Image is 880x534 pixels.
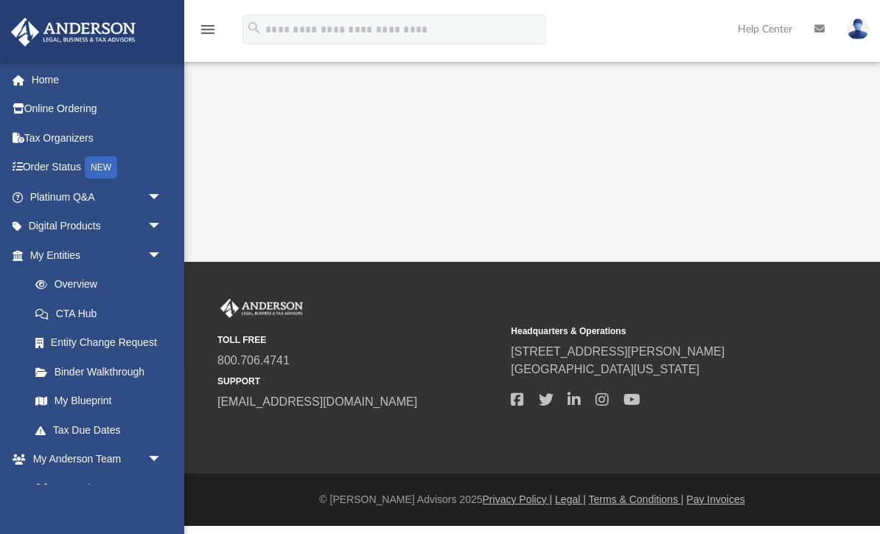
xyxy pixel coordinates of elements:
[217,395,417,408] a: [EMAIL_ADDRESS][DOMAIN_NAME]
[21,328,184,358] a: Entity Change Request
[21,270,184,299] a: Overview
[217,375,500,388] small: SUPPORT
[10,123,184,153] a: Tax Organizers
[147,445,177,475] span: arrow_drop_down
[10,65,184,94] a: Home
[10,153,184,183] a: Order StatusNEW
[511,363,699,375] a: [GEOGRAPHIC_DATA][US_STATE]
[85,156,117,178] div: NEW
[147,212,177,242] span: arrow_drop_down
[21,357,184,386] a: Binder Walkthrough
[199,21,217,38] i: menu
[10,212,184,241] a: Digital Productsarrow_drop_down
[10,445,177,474] a: My Anderson Teamarrow_drop_down
[217,354,290,367] a: 800.706.4741
[10,94,184,124] a: Online Ordering
[217,299,306,318] img: Anderson Advisors Platinum Portal
[589,493,684,505] a: Terms & Conditions |
[246,20,262,36] i: search
[199,28,217,38] a: menu
[184,492,880,507] div: © [PERSON_NAME] Advisors 2025
[21,386,177,416] a: My Blueprint
[10,182,184,212] a: Platinum Q&Aarrow_drop_down
[847,18,869,40] img: User Pic
[147,182,177,212] span: arrow_drop_down
[511,325,794,338] small: Headquarters & Operations
[511,345,724,358] a: [STREET_ADDRESS][PERSON_NAME]
[21,415,184,445] a: Tax Due Dates
[21,299,184,328] a: CTA Hub
[217,333,500,347] small: TOLL FREE
[483,493,553,505] a: Privacy Policy |
[555,493,586,505] a: Legal |
[147,240,177,271] span: arrow_drop_down
[21,474,170,503] a: My Anderson Team
[10,240,184,270] a: My Entitiesarrow_drop_down
[7,18,140,46] img: Anderson Advisors Platinum Portal
[686,493,744,505] a: Pay Invoices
